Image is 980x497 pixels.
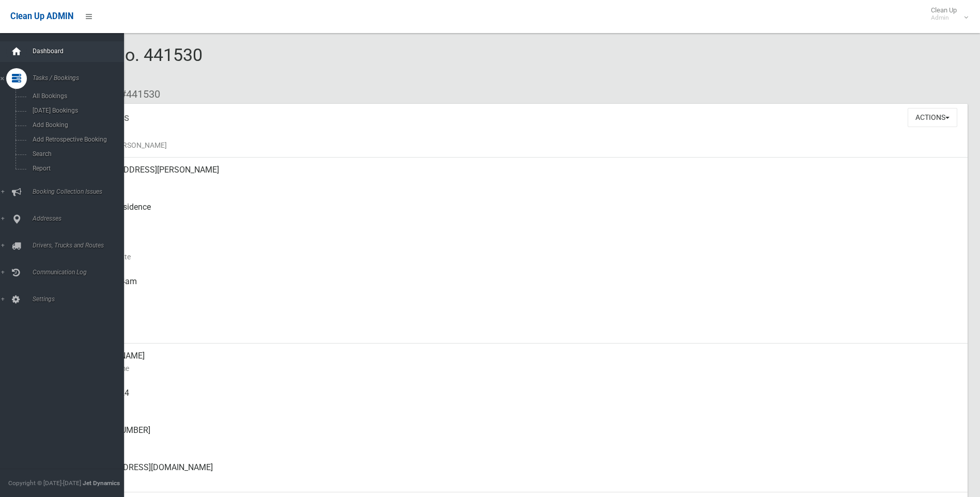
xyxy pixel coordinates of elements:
span: Clean Up ADMIN [10,11,73,21]
span: Drivers, Trucks and Routes [29,242,132,249]
div: [STREET_ADDRESS][PERSON_NAME] [83,158,959,195]
span: Booking No. 441530 [45,44,203,85]
small: Contact Name [83,362,959,375]
small: Mobile [83,399,959,412]
span: Tasks / Bookings [29,74,132,82]
span: Add Booking [29,121,123,129]
span: All Bookings [29,92,123,100]
small: Collected At [83,288,959,300]
a: [EMAIL_ADDRESS][DOMAIN_NAME]Email [45,455,968,492]
small: Pickup Point [83,213,959,226]
small: Address [83,176,959,189]
small: Admin [931,14,957,22]
div: [EMAIL_ADDRESS][DOMAIN_NAME] [83,455,959,492]
div: [DATE] [83,306,959,344]
li: #441530 [113,85,160,104]
span: Report [29,165,123,172]
div: [PHONE_NUMBER] [83,418,959,455]
span: Addresses [29,215,132,222]
div: [DATE] 6:44am [83,269,959,306]
span: Settings [29,296,132,303]
div: Front of Residence [83,195,959,232]
span: Booking Collection Issues [29,188,132,195]
span: Clean Up [926,6,967,22]
span: Communication Log [29,269,132,276]
div: 0404333124 [83,381,959,418]
small: Collection Date [83,251,959,263]
small: Landline [83,437,959,449]
small: Zone [83,325,959,337]
small: Name of [PERSON_NAME] [83,139,959,151]
span: [DATE] Bookings [29,107,123,114]
strong: Jet Dynamics [83,479,120,487]
span: Add Retrospective Booking [29,136,123,143]
span: Search [29,150,123,158]
div: [PERSON_NAME] [83,344,959,381]
small: Email [83,474,959,486]
button: Actions [908,108,957,127]
div: [DATE] [83,232,959,269]
span: Copyright © [DATE]-[DATE] [8,479,81,487]
span: Dashboard [29,48,132,55]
